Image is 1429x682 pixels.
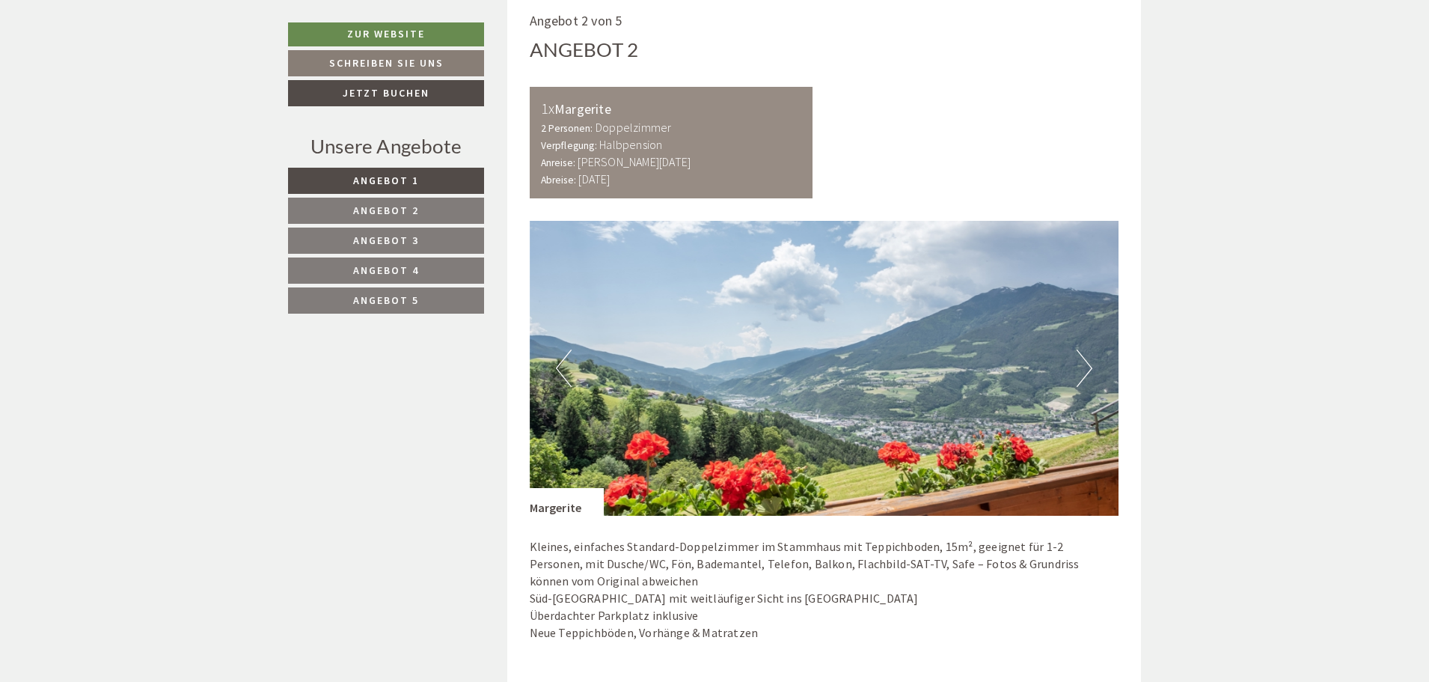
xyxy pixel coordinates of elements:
[596,120,671,135] b: Doppelzimmer
[541,174,577,186] small: Abreise:
[541,139,597,152] small: Verpflegung:
[541,156,576,169] small: Anreise:
[530,488,605,517] div: Margerite
[541,98,802,120] div: Margerite
[1077,350,1092,387] button: Next
[353,174,419,187] span: Angebot 1
[12,41,245,87] div: Guten Tag, wie können wir Ihnen helfen?
[578,154,691,169] b: [PERSON_NAME][DATE]
[353,204,419,217] span: Angebot 2
[353,264,419,277] span: Angebot 4
[578,171,610,186] b: [DATE]
[288,50,484,76] a: Schreiben Sie uns
[556,350,572,387] button: Previous
[353,234,419,247] span: Angebot 3
[530,538,1119,641] p: Kleines, einfaches Standard-Doppelzimmer im Stammhaus mit Teppichboden, 15m², geeignet für 1-2 Pe...
[530,36,639,64] div: Angebot 2
[267,12,322,37] div: [DATE]
[288,22,484,46] a: Zur Website
[541,99,554,118] b: 1x
[530,12,622,29] span: Angebot 2 von 5
[530,221,1119,516] img: image
[288,133,484,160] div: Unsere Angebote
[288,80,484,106] a: Jetzt buchen
[23,73,237,84] small: 09:57
[599,137,662,152] b: Halbpension
[353,293,419,307] span: Angebot 5
[500,395,590,421] button: Senden
[541,122,593,135] small: 2 Personen:
[23,44,237,56] div: [GEOGRAPHIC_DATA]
